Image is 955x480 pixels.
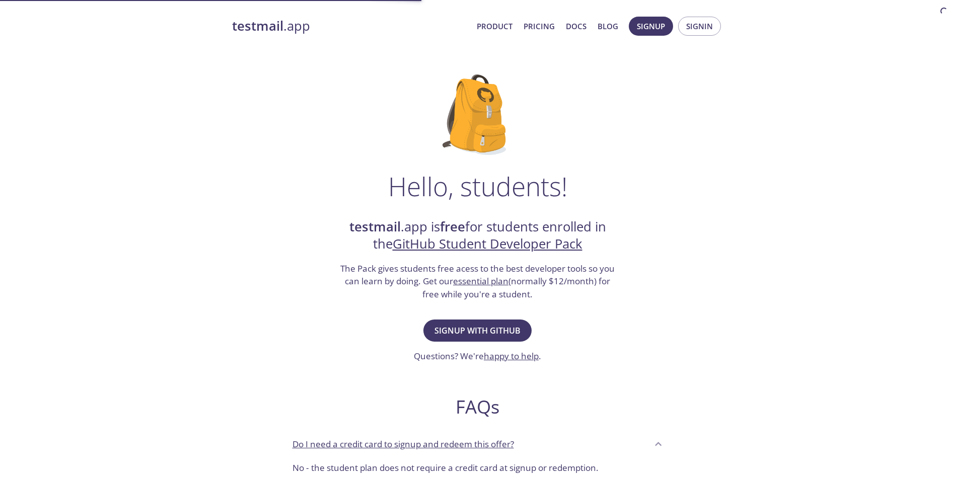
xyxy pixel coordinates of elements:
span: Signup [637,20,665,33]
a: happy to help [484,350,539,362]
div: Do I need a credit card to signup and redeem this offer? [284,430,671,457]
h1: Hello, students! [388,171,567,201]
a: Product [477,20,512,33]
h2: FAQs [284,395,671,418]
a: Blog [598,20,618,33]
img: github-student-backpack.png [443,74,512,155]
button: Signup with GitHub [423,319,532,342]
strong: free [440,218,465,235]
span: Signup with GitHub [434,324,521,338]
a: Docs [566,20,586,33]
strong: testmail [232,17,283,35]
h2: .app is for students enrolled in the [339,218,616,253]
button: Signin [678,17,721,36]
p: No - the student plan does not require a credit card at signup or redemption. [292,461,663,474]
strong: testmail [349,218,401,235]
a: Pricing [524,20,555,33]
span: Signin [686,20,713,33]
h3: The Pack gives students free acess to the best developer tools so you can learn by doing. Get our... [339,262,616,301]
p: Do I need a credit card to signup and redeem this offer? [292,438,514,451]
h3: Questions? We're . [414,350,541,363]
a: testmail.app [232,18,469,35]
button: Signup [629,17,673,36]
a: GitHub Student Developer Pack [393,235,582,253]
a: essential plan [453,275,508,287]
